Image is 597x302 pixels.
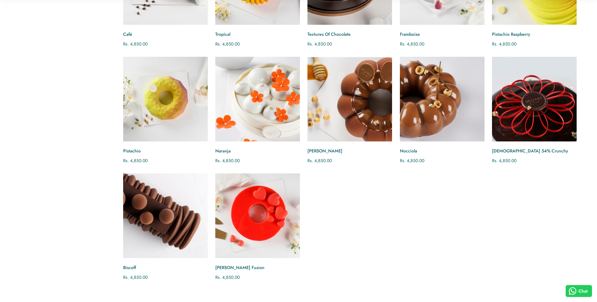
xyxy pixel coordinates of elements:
button: Chat [566,285,592,297]
span: Chat [579,288,588,294]
span: Rs. 4,850.00 [400,41,424,47]
a: Pistachio Raspberry [492,31,577,38]
span: Rs. 4,850.00 [215,274,240,280]
a: Naranja [215,57,300,141]
a: Nocciola Caramel [307,57,392,141]
a: [PERSON_NAME] Fusion [215,264,300,271]
a: Nocciola [400,57,484,141]
a: Framboise [400,31,484,38]
img: Berry Fusion [211,169,304,262]
a: [DEMOGRAPHIC_DATA] 54% Crunchy [492,148,577,154]
a: Pistachio [123,57,208,141]
a: [PERSON_NAME] [307,148,392,154]
span: Rs. 4,850.00 [215,41,240,47]
span: Rs. 4,850.00 [307,41,332,47]
span: Rs. 4,850.00 [492,157,516,164]
a: Tropical [215,31,300,38]
span: Rs. 4,850.00 [123,157,148,164]
span: Rs. 4,850.00 [400,157,424,164]
a: Naranja [215,148,300,154]
span: Rs. 4,850.00 [123,274,148,280]
a: Berry Fusion [215,173,300,258]
span: Rs. 4,850.00 [307,157,332,164]
span: Rs. 4,850.00 [123,41,148,47]
a: Nocciola [400,148,484,154]
span: Rs. 4,850.00 [492,41,516,47]
a: Biscoff [123,264,208,271]
a: Café [123,31,208,38]
a: Pistachio [123,148,208,154]
a: Columbian 54% Crunchy [492,57,577,141]
a: Biscoff [123,173,208,258]
a: Textures Of Chocolate [307,31,392,38]
span: Rs. 4,850.00 [215,157,240,164]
